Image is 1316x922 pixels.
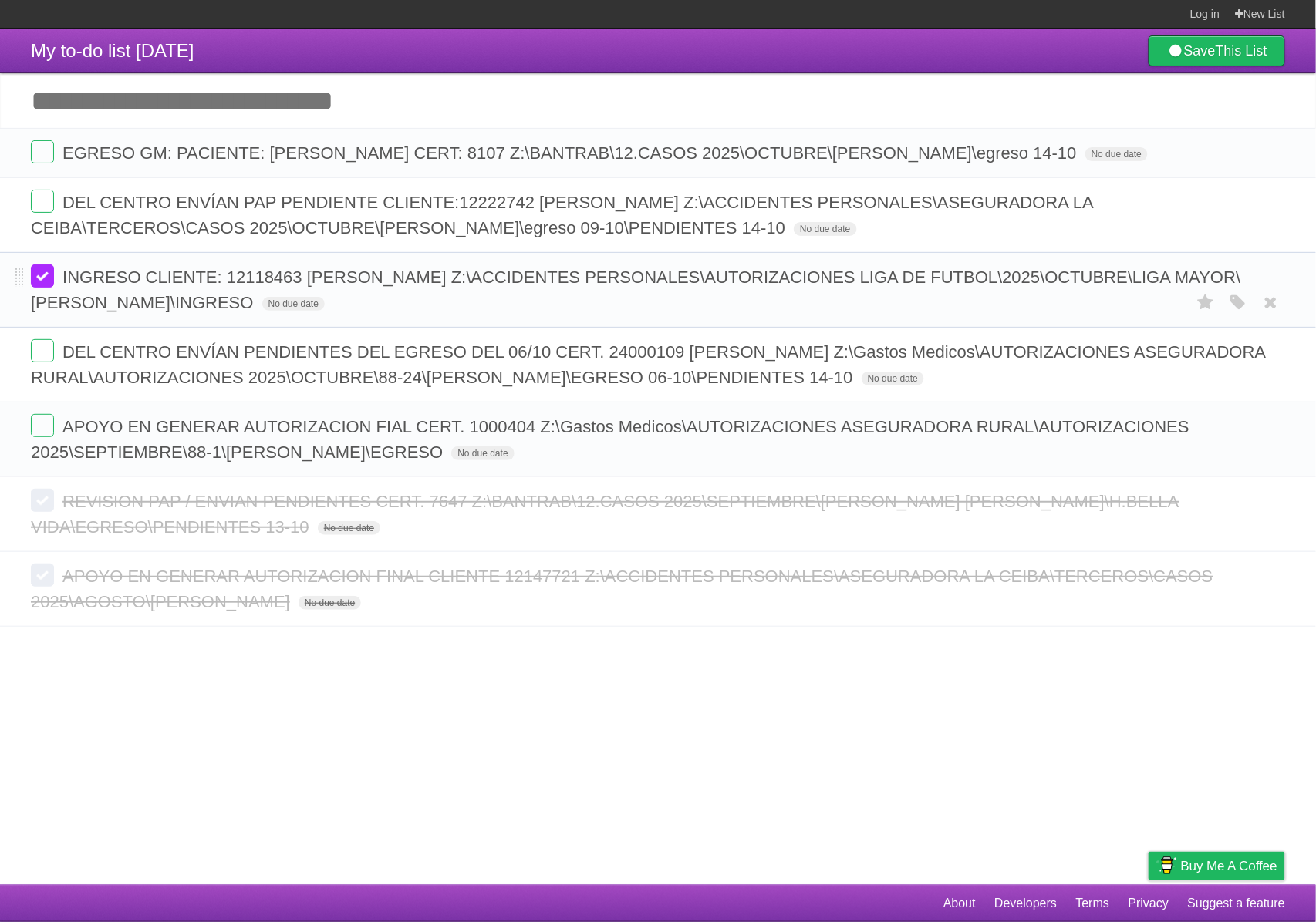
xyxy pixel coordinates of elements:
[1191,290,1220,315] label: Star task
[1156,853,1177,879] img: Buy me a coffee
[451,446,514,460] span: No due date
[31,339,54,362] label: Done
[31,567,1213,611] span: APOYO EN GENERAR AUTORIZACION FINAL CLIENTE 12147721 Z:\ACCIDENTES PERSONALES\ASEGURADORA LA CEIB...
[31,190,54,213] label: Done
[262,297,325,311] span: No due date
[1129,889,1169,918] a: Privacy
[31,342,1265,387] span: DEL CENTRO ENVÍAN PENDIENTES DEL EGRESO DEL 06/10 CERT. 24000109 [PERSON_NAME] Z:\Gastos Medicos\...
[31,140,54,163] label: Done
[1216,43,1267,59] b: This List
[62,143,1081,163] span: EGRESO GM: PACIENTE: [PERSON_NAME] CERT: 8107 Z:\BANTRAB\12.CASOS 2025\OCTUBRE\[PERSON_NAME]\egre...
[31,492,1179,537] span: REVISION PAP / ENVIAN PENDIENTES CERT. 7647 Z:\BANTRAB\12.CASOS 2025\SEPTIEMBRE\[PERSON_NAME] [PE...
[1149,35,1285,66] a: SaveThis List
[31,268,1241,312] span: INGRESO CLIENTE: 12118463 [PERSON_NAME] Z:\ACCIDENTES PERSONALES\AUTORIZACIONES LIGA DE FUTBOL\20...
[31,417,1189,462] span: APOYO EN GENERAR AUTORIZACION FIAL CERT. 1000404 Z:\Gastos Medicos\AUTORIZACIONES ASEGURADORA RUR...
[943,889,976,918] a: About
[31,414,54,437] label: Done
[994,889,1057,918] a: Developers
[1085,147,1148,161] span: No due date
[794,222,856,236] span: No due date
[1181,853,1277,880] span: Buy me a coffee
[31,40,194,61] span: My to-do list [DATE]
[1076,889,1110,918] a: Terms
[318,521,380,535] span: No due date
[31,264,54,288] label: Done
[299,596,361,610] span: No due date
[1188,889,1285,918] a: Suggest a feature
[31,193,1093,237] span: DEL CENTRO ENVÍAN PAP PENDIENTE CLIENTE:12222742 [PERSON_NAME] Z:\ACCIDENTES PERSONALES\ASEGURADO...
[862,372,924,385] span: No due date
[31,564,54,587] label: Done
[31,489,54,512] label: Done
[1149,852,1285,880] a: Buy me a coffee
